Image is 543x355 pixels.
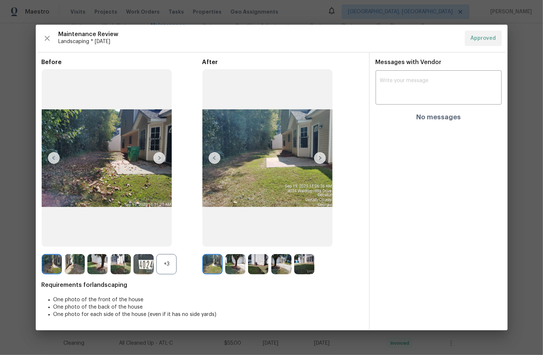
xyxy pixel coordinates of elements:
[59,31,459,38] span: Maintenance Review
[153,152,165,164] img: right-chevron-button-url
[209,152,220,164] img: left-chevron-button-url
[53,303,363,311] li: One photo of the back of the house
[314,152,326,164] img: right-chevron-button-url
[48,152,60,164] img: left-chevron-button-url
[416,113,461,121] h4: No messages
[202,59,363,66] span: After
[53,311,363,318] li: One photo for each side of the house (even if it has no side yards)
[376,59,442,65] span: Messages with Vendor
[59,38,459,45] span: Landscaping * [DATE]
[53,296,363,303] li: One photo of the front of the house
[42,281,363,289] span: Requirements for landscaping
[156,254,177,274] div: +3
[42,59,202,66] span: Before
